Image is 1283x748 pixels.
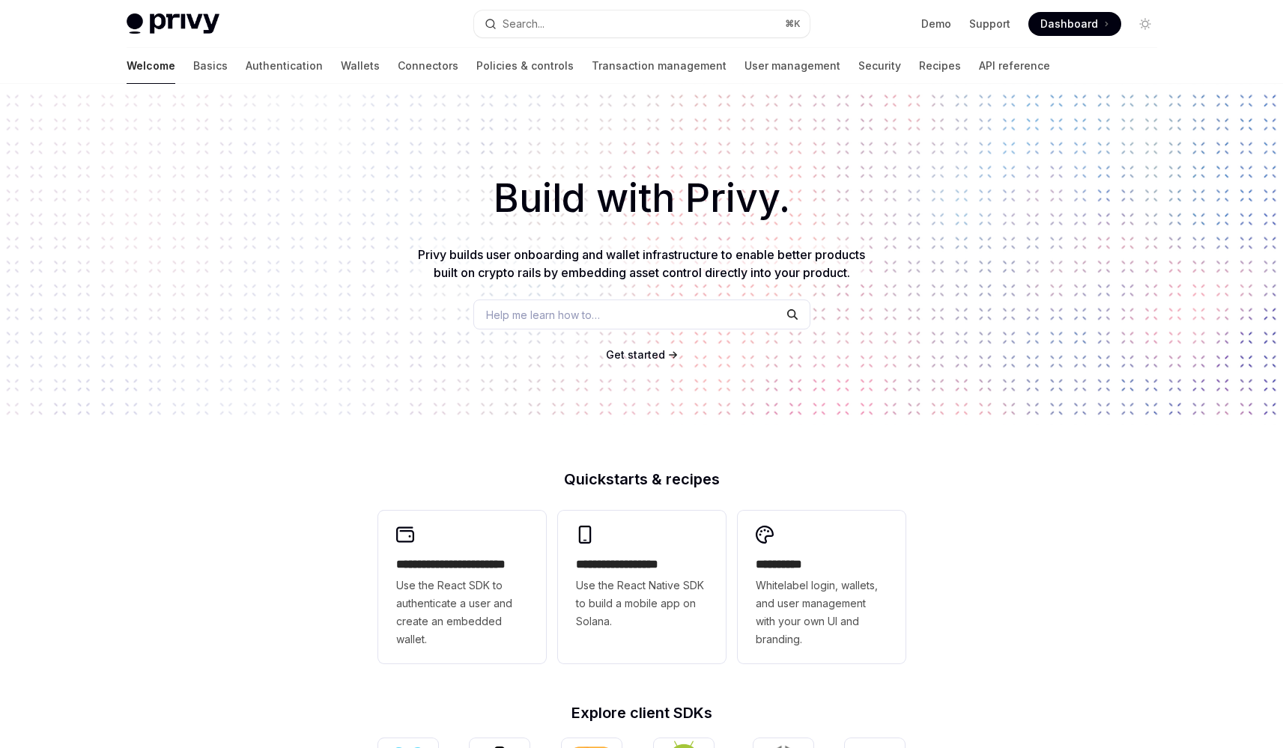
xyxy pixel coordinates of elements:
a: Authentication [246,48,323,84]
a: User management [744,48,840,84]
a: Get started [606,347,665,362]
a: **** **** **** ***Use the React Native SDK to build a mobile app on Solana. [558,511,726,663]
a: **** *****Whitelabel login, wallets, and user management with your own UI and branding. [738,511,906,663]
a: API reference [979,48,1050,84]
button: Toggle dark mode [1133,12,1157,36]
a: Demo [921,16,951,31]
span: Use the React SDK to authenticate a user and create an embedded wallet. [396,577,528,648]
a: Welcome [127,48,175,84]
img: light logo [127,13,219,34]
h2: Quickstarts & recipes [378,472,906,487]
a: Security [858,48,901,84]
h1: Build with Privy. [24,169,1259,228]
div: Search... [503,15,545,33]
span: Use the React Native SDK to build a mobile app on Solana. [576,577,708,630]
a: Policies & controls [476,48,574,84]
h2: Explore client SDKs [378,705,906,720]
a: Wallets [341,48,380,84]
a: Recipes [919,48,961,84]
span: Get started [606,348,665,361]
a: Dashboard [1028,12,1121,36]
a: Connectors [398,48,458,84]
span: Help me learn how to… [486,307,600,323]
a: Basics [193,48,228,84]
button: Open search [474,10,810,37]
a: Support [969,16,1010,31]
span: Whitelabel login, wallets, and user management with your own UI and branding. [756,577,888,648]
span: Dashboard [1040,16,1098,31]
a: Transaction management [592,48,727,84]
span: Privy builds user onboarding and wallet infrastructure to enable better products built on crypto ... [418,247,865,280]
span: ⌘ K [785,18,801,30]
